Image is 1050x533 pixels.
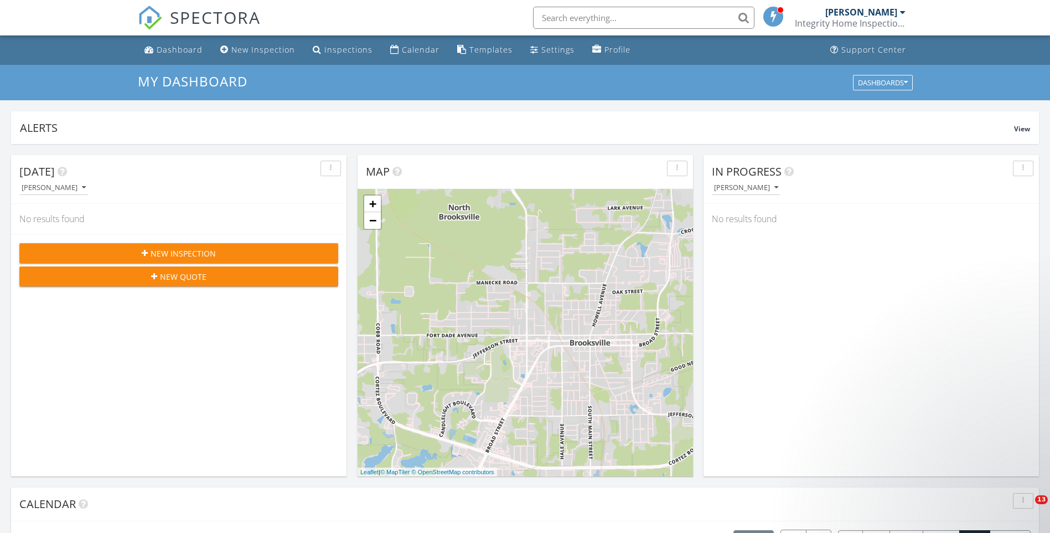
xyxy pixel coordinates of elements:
a: Dashboard [140,40,207,60]
a: © MapTiler [380,469,410,475]
button: New Quote [19,266,338,286]
div: Dashboard [157,44,203,55]
div: Profile [604,44,630,55]
div: No results found [704,204,1039,234]
span: View [1014,124,1030,134]
div: [PERSON_NAME] [714,184,778,192]
img: The Best Home Inspection Software - Spectora [138,6,162,30]
span: New Quote [160,271,206,283]
div: Support Center [841,44,906,55]
div: Integrity Home Inspections of Florida, LLC [795,18,906,29]
a: Zoom out [364,212,381,229]
span: My Dashboard [138,72,247,90]
button: [PERSON_NAME] [19,181,88,196]
a: Templates [453,40,517,60]
div: Inspections [324,44,373,55]
div: No results found [11,204,346,234]
div: Settings [541,44,575,55]
input: Search everything... [533,7,754,29]
a: © OpenStreetMap contributors [412,469,494,475]
a: Settings [526,40,579,60]
a: Calendar [386,40,444,60]
span: SPECTORA [170,6,261,29]
a: Zoom in [364,196,381,212]
div: [PERSON_NAME] [22,184,86,192]
a: Inspections [308,40,377,60]
iframe: Intercom live chat [1012,495,1039,522]
span: Map [366,164,390,179]
div: Dashboards [858,79,908,86]
span: 13 [1035,495,1048,504]
a: Company Profile [588,40,635,60]
div: Calendar [402,44,439,55]
a: SPECTORA [138,15,261,38]
a: Support Center [826,40,911,60]
a: Leaflet [360,469,379,475]
button: [PERSON_NAME] [712,181,780,196]
button: Dashboards [853,75,913,90]
a: New Inspection [216,40,299,60]
span: New Inspection [151,248,216,259]
div: | [358,468,497,477]
button: New Inspection [19,243,338,263]
div: [PERSON_NAME] [825,7,897,18]
span: [DATE] [19,164,55,179]
div: New Inspection [231,44,295,55]
span: Calendar [19,496,76,511]
div: Templates [469,44,513,55]
div: Alerts [20,120,1014,135]
span: In Progress [712,164,782,179]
